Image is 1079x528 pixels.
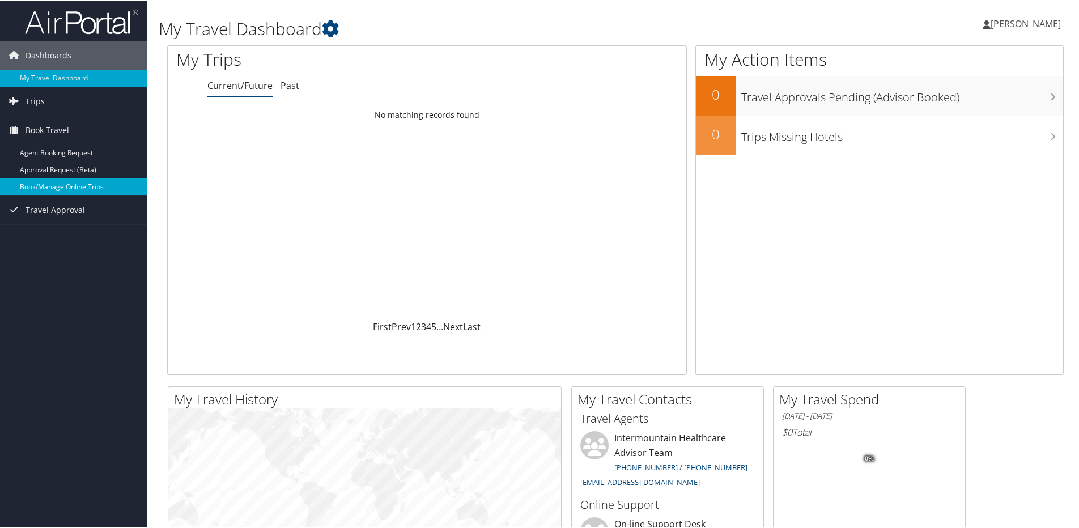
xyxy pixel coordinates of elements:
[426,320,431,332] a: 4
[741,122,1063,144] h3: Trips Missing Hotels
[991,16,1061,29] span: [PERSON_NAME]
[463,320,481,332] a: Last
[983,6,1072,40] a: [PERSON_NAME]
[436,320,443,332] span: …
[575,430,761,491] li: Intermountain Healthcare Advisor Team
[696,84,736,103] h2: 0
[865,454,874,461] tspan: 0%
[443,320,463,332] a: Next
[431,320,436,332] a: 5
[26,40,71,69] span: Dashboards
[207,78,273,91] a: Current/Future
[176,46,462,70] h1: My Trips
[577,389,763,408] h2: My Travel Contacts
[782,425,792,437] span: $0
[159,16,768,40] h1: My Travel Dashboard
[779,389,965,408] h2: My Travel Spend
[392,320,411,332] a: Prev
[696,114,1063,154] a: 0Trips Missing Hotels
[174,389,561,408] h2: My Travel History
[416,320,421,332] a: 2
[614,461,747,471] a: [PHONE_NUMBER] / [PHONE_NUMBER]
[26,86,45,114] span: Trips
[580,410,755,425] h3: Travel Agents
[25,7,138,34] img: airportal-logo.png
[168,104,686,124] td: No matching records found
[580,476,700,486] a: [EMAIL_ADDRESS][DOMAIN_NAME]
[696,75,1063,114] a: 0Travel Approvals Pending (Advisor Booked)
[782,410,957,420] h6: [DATE] - [DATE]
[281,78,299,91] a: Past
[411,320,416,332] a: 1
[696,124,736,143] h2: 0
[373,320,392,332] a: First
[782,425,957,437] h6: Total
[696,46,1063,70] h1: My Action Items
[580,496,755,512] h3: Online Support
[26,115,69,143] span: Book Travel
[421,320,426,332] a: 3
[741,83,1063,104] h3: Travel Approvals Pending (Advisor Booked)
[26,195,85,223] span: Travel Approval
